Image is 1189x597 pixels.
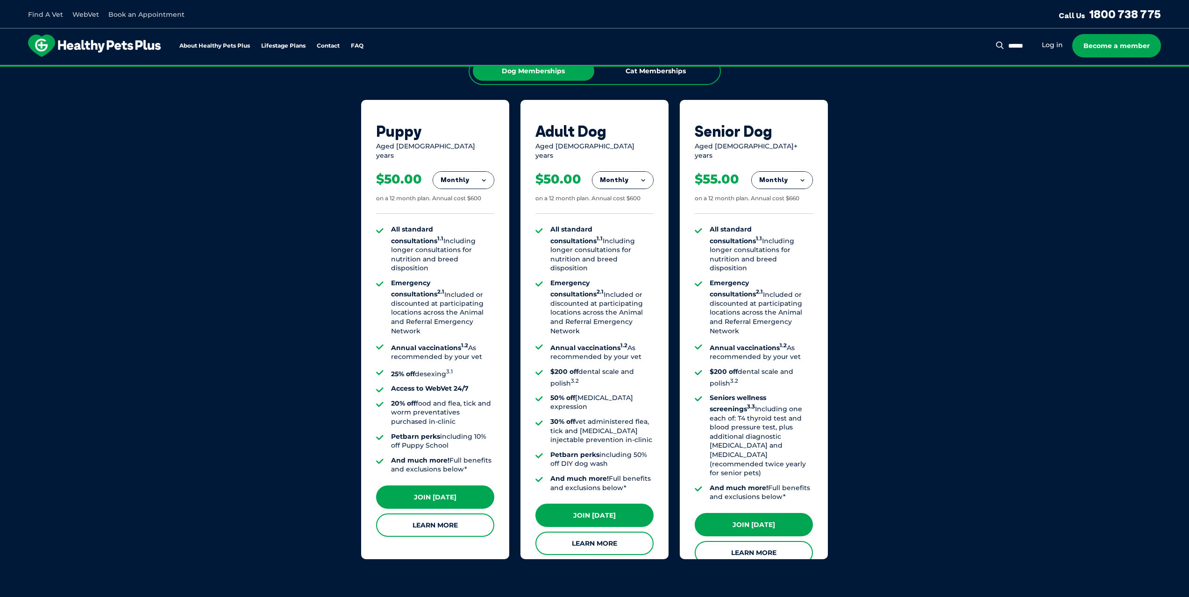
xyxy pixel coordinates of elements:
div: on a 12 month plan. Annual cost $600 [535,195,641,203]
strong: $200 off [710,367,738,376]
li: Included or discounted at participating locations across the Animal and Referral Emergency Network [550,279,654,336]
li: As recommended by your vet [710,341,813,362]
li: including 50% off DIY dog wash [550,450,654,469]
strong: All standard consultations [391,225,443,245]
sup: 3.3 [747,403,755,410]
button: Monthly [592,172,653,189]
li: Including longer consultations for nutrition and breed disposition [550,225,654,273]
li: Including longer consultations for nutrition and breed disposition [391,225,494,273]
strong: And much more! [391,456,449,464]
li: dental scale and polish [550,367,654,388]
a: Learn More [376,513,494,537]
sup: 2.1 [437,289,444,295]
li: Full benefits and exclusions below* [550,474,654,492]
div: Puppy [376,122,494,140]
strong: 25% off [391,370,415,378]
sup: 2.1 [756,289,763,295]
li: As recommended by your vet [550,341,654,362]
div: $50.00 [376,171,422,187]
div: Aged [DEMOGRAPHIC_DATA]+ years [695,142,813,160]
a: Learn More [535,532,654,555]
img: hpp-logo [28,35,161,57]
button: Monthly [433,172,494,189]
strong: Access to WebVet 24/7 [391,384,469,393]
div: on a 12 month plan. Annual cost $600 [376,195,481,203]
strong: And much more! [710,484,768,492]
strong: All standard consultations [710,225,762,245]
a: Book an Appointment [108,10,185,19]
li: [MEDICAL_DATA] expression [550,393,654,412]
strong: $200 off [550,367,578,376]
strong: Annual vaccinations [710,344,787,352]
li: food and flea, tick and worm preventatives purchased in-clinic [391,399,494,427]
div: Adult Dog [535,122,654,140]
a: Contact [317,43,340,49]
strong: Emergency consultations [710,279,763,298]
div: Aged [DEMOGRAPHIC_DATA] years [535,142,654,160]
sup: 1.1 [437,235,443,242]
div: Aged [DEMOGRAPHIC_DATA] years [376,142,494,160]
sup: 1.1 [756,235,762,242]
a: Join [DATE] [376,485,494,509]
strong: 50% off [550,393,575,402]
strong: Annual vaccinations [391,344,468,352]
div: $55.00 [695,171,739,187]
strong: Petbarn perks [391,432,440,441]
button: Monthly [752,172,812,189]
li: Included or discounted at participating locations across the Animal and Referral Emergency Network [391,279,494,336]
span: Proactive, preventative wellness program designed to keep your pet healthier and happier for longer [420,65,769,74]
a: Join [DATE] [695,513,813,536]
li: desexing [391,367,494,379]
li: Included or discounted at participating locations across the Animal and Referral Emergency Network [710,279,813,336]
a: FAQ [351,43,363,49]
sup: 3.2 [730,378,738,384]
button: Search [994,41,1006,50]
div: Cat Memberships [595,61,717,81]
li: vet administered flea, tick and [MEDICAL_DATA] injectable prevention in-clinic [550,417,654,445]
span: Call Us [1059,11,1085,20]
strong: All standard consultations [550,225,603,245]
sup: 3.2 [571,378,579,384]
div: $50.00 [535,171,581,187]
strong: And much more! [550,474,609,483]
sup: 3.1 [446,368,453,375]
li: Including longer consultations for nutrition and breed disposition [710,225,813,273]
li: Full benefits and exclusions below* [710,484,813,502]
a: WebVet [72,10,99,19]
li: Full benefits and exclusions below* [391,456,494,474]
sup: 1.2 [780,342,787,349]
a: Lifestage Plans [261,43,306,49]
div: Dog Memberships [473,61,594,81]
li: Including one each of: T4 thyroid test and blood pressure test, plus additional diagnostic [MEDIC... [710,393,813,478]
strong: Annual vaccinations [550,344,627,352]
a: Call Us1800 738 775 [1059,7,1161,21]
a: About Healthy Pets Plus [179,43,250,49]
sup: 2.1 [597,289,604,295]
sup: 1.1 [597,235,603,242]
div: Senior Dog [695,122,813,140]
strong: 30% off [550,417,575,426]
a: Find A Vet [28,10,63,19]
strong: Petbarn perks [550,450,599,459]
a: Learn More [695,541,813,564]
li: As recommended by your vet [391,341,494,362]
strong: Emergency consultations [391,279,444,298]
strong: 20% off [391,399,416,407]
li: dental scale and polish [710,367,813,388]
strong: Emergency consultations [550,279,604,298]
sup: 1.2 [461,342,468,349]
a: Log in [1042,41,1063,49]
li: including 10% off Puppy School [391,432,494,450]
a: Join [DATE] [535,504,654,527]
sup: 1.2 [620,342,627,349]
div: on a 12 month plan. Annual cost $660 [695,195,799,203]
strong: Seniors wellness screenings [710,393,766,413]
a: Become a member [1072,34,1161,57]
